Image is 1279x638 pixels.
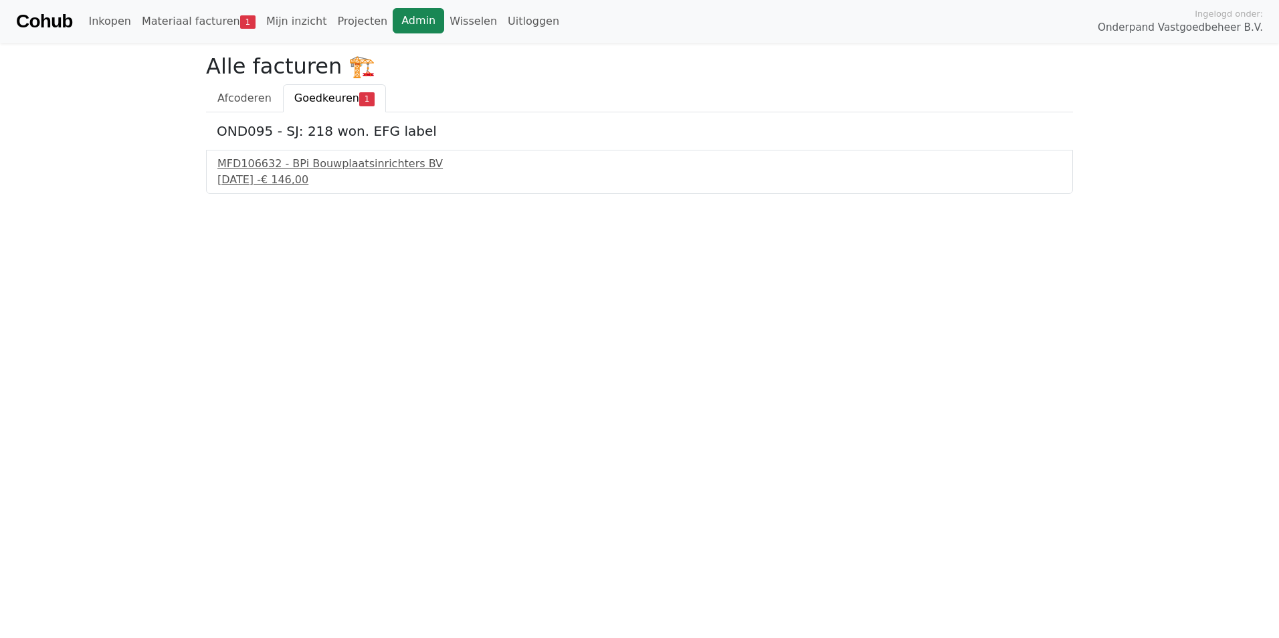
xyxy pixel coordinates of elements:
span: Goedkeuren [294,92,359,104]
h5: OND095 - SJ: 218 won. EFG label [217,123,1062,139]
span: € 146,00 [261,173,308,186]
h2: Alle facturen 🏗️ [206,54,1073,79]
span: Onderpand Vastgoedbeheer B.V. [1098,20,1263,35]
a: Cohub [16,5,72,37]
a: MFD106632 - BPi Bouwplaatsinrichters BV[DATE] -€ 146,00 [217,156,1062,188]
div: MFD106632 - BPi Bouwplaatsinrichters BV [217,156,1062,172]
a: Wisselen [444,8,502,35]
a: Admin [393,8,444,33]
a: Uitloggen [502,8,565,35]
a: Mijn inzicht [261,8,332,35]
a: Afcoderen [206,84,283,112]
a: Inkopen [83,8,136,35]
a: Projecten [332,8,393,35]
span: Afcoderen [217,92,272,104]
a: Materiaal facturen1 [136,8,261,35]
span: Ingelogd onder: [1195,7,1263,20]
span: 1 [240,15,256,29]
a: Goedkeuren1 [283,84,386,112]
div: [DATE] - [217,172,1062,188]
span: 1 [359,92,375,106]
